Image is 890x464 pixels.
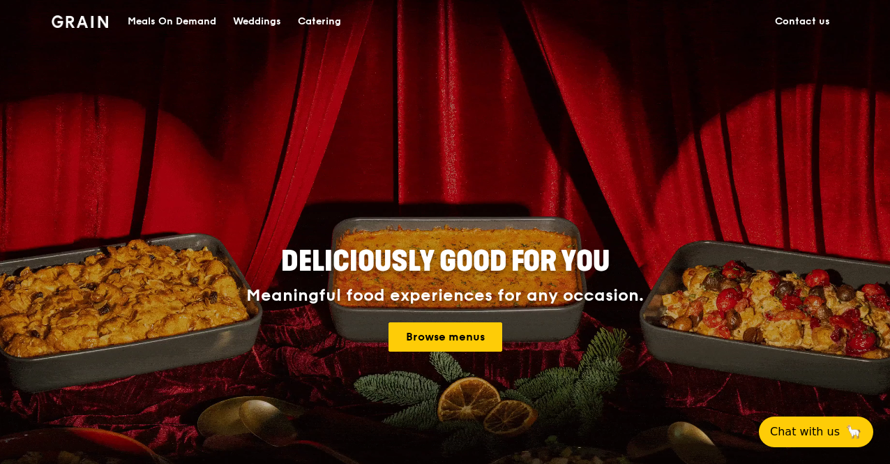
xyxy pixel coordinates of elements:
span: Chat with us [770,424,840,440]
div: Meals On Demand [128,1,216,43]
a: Browse menus [389,322,502,352]
a: Catering [289,1,349,43]
img: Grain [52,15,108,28]
a: Contact us [767,1,838,43]
div: Catering [298,1,341,43]
button: Chat with us🦙 [759,417,873,447]
span: 🦙 [845,424,862,440]
div: Meaningful food experiences for any occasion. [194,286,696,306]
span: Deliciously good for you [281,245,610,278]
div: Weddings [233,1,281,43]
a: Weddings [225,1,289,43]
